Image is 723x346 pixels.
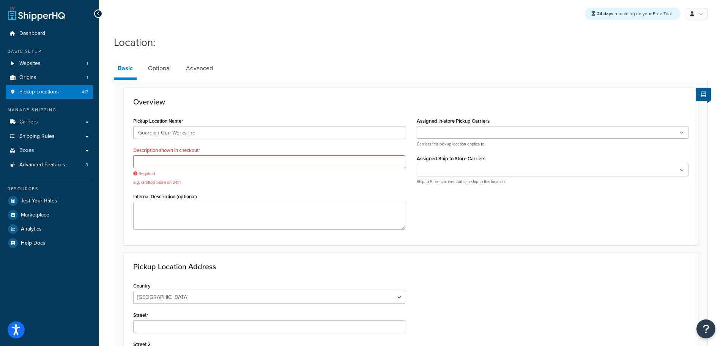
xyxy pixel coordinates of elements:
[6,208,93,222] a: Marketplace
[133,118,183,124] label: Pickup Location Name
[417,179,689,185] p: Ship to Store carriers that can ship to this location.
[133,147,200,153] label: Description shown in checkout
[133,283,151,289] label: Country
[133,98,688,106] h3: Overview
[6,71,93,85] li: Origins
[87,60,88,67] span: 1
[133,312,148,318] label: Street
[182,59,217,77] a: Advanced
[19,133,55,140] span: Shipping Rules
[6,236,93,250] a: Help Docs
[6,85,93,99] li: Pickup Locations
[19,30,45,37] span: Dashboard
[133,171,405,177] span: Required
[82,89,88,95] span: 417
[417,118,490,124] label: Assigned In-store Pickup Carriers
[696,319,715,338] button: Open Resource Center
[6,130,93,144] a: Shipping Rules
[19,74,36,81] span: Origins
[19,147,34,154] span: Boxes
[6,194,93,208] a: Test Your Rates
[133,262,688,271] h3: Pickup Location Address
[417,141,689,147] p: Carriers this pickup location applies to
[85,162,88,168] span: 8
[114,59,137,80] a: Basic
[114,35,698,50] h1: Location:
[696,88,711,101] button: Show Help Docs
[21,212,49,218] span: Marketplace
[6,27,93,41] a: Dashboard
[6,107,93,113] div: Manage Shipping
[6,222,93,236] a: Analytics
[6,144,93,158] a: Boxes
[21,198,57,204] span: Test Your Rates
[133,180,405,185] p: e.g. Grotto's Store on 24th
[597,10,613,17] strong: 24 days
[6,115,93,129] a: Carriers
[19,60,41,67] span: Websites
[21,240,46,246] span: Help Docs
[6,48,93,55] div: Basic Setup
[19,89,59,95] span: Pickup Locations
[6,158,93,172] li: Advanced Features
[133,194,197,199] label: Internal Description (optional)
[19,162,65,168] span: Advanced Features
[6,57,93,71] li: Websites
[597,10,672,17] span: remaining on your Free Trial
[6,158,93,172] a: Advanced Features8
[19,119,38,125] span: Carriers
[6,85,93,99] a: Pickup Locations417
[87,74,88,81] span: 1
[417,156,485,161] label: Assigned Ship to Store Carriers
[6,71,93,85] a: Origins1
[144,59,175,77] a: Optional
[6,57,93,71] a: Websites1
[6,186,93,192] div: Resources
[21,226,42,232] span: Analytics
